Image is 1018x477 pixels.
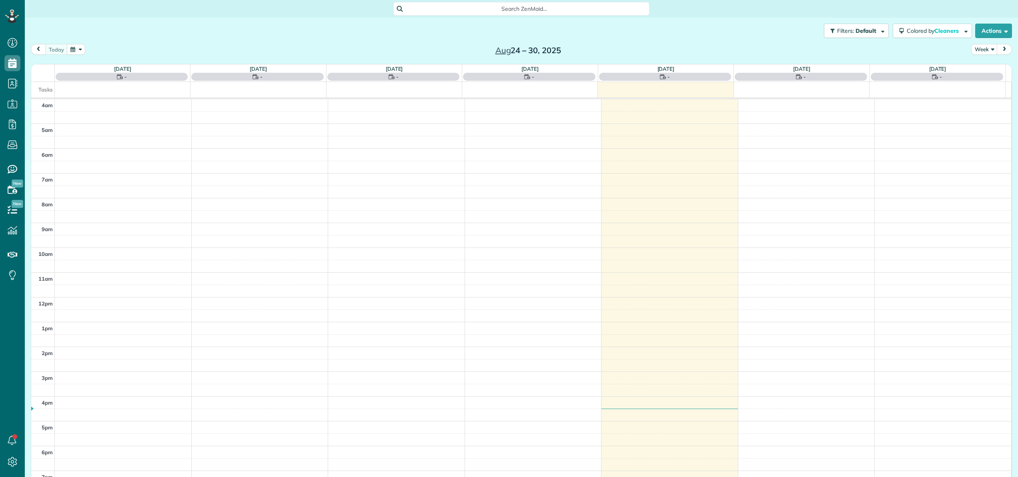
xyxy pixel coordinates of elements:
[793,66,810,72] a: [DATE]
[42,226,53,232] span: 9am
[824,24,889,38] button: Filters: Default
[657,66,675,72] a: [DATE]
[396,73,399,81] span: -
[42,449,53,455] span: 6pm
[521,66,539,72] a: [DATE]
[940,73,942,81] span: -
[929,66,946,72] a: [DATE]
[38,251,53,257] span: 10am
[532,73,534,81] span: -
[667,73,670,81] span: -
[31,44,46,55] button: prev
[495,45,511,55] span: Aug
[997,44,1012,55] button: next
[45,44,68,55] button: today
[42,325,53,331] span: 1pm
[260,73,263,81] span: -
[12,180,23,188] span: New
[934,27,960,34] span: Cleaners
[837,27,854,34] span: Filters:
[971,44,998,55] button: Week
[38,86,53,93] span: Tasks
[386,66,403,72] a: [DATE]
[114,66,131,72] a: [DATE]
[856,27,877,34] span: Default
[42,127,53,133] span: 5am
[38,275,53,282] span: 11am
[42,152,53,158] span: 6am
[42,102,53,108] span: 4am
[478,46,578,55] h2: 24 – 30, 2025
[907,27,962,34] span: Colored by
[38,300,53,307] span: 12pm
[804,73,806,81] span: -
[42,375,53,381] span: 3pm
[12,200,23,208] span: New
[124,73,127,81] span: -
[42,350,53,356] span: 2pm
[42,201,53,208] span: 8am
[42,399,53,406] span: 4pm
[975,24,1012,38] button: Actions
[893,24,972,38] button: Colored byCleaners
[42,424,53,431] span: 5pm
[42,176,53,183] span: 7am
[820,24,889,38] a: Filters: Default
[250,66,267,72] a: [DATE]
